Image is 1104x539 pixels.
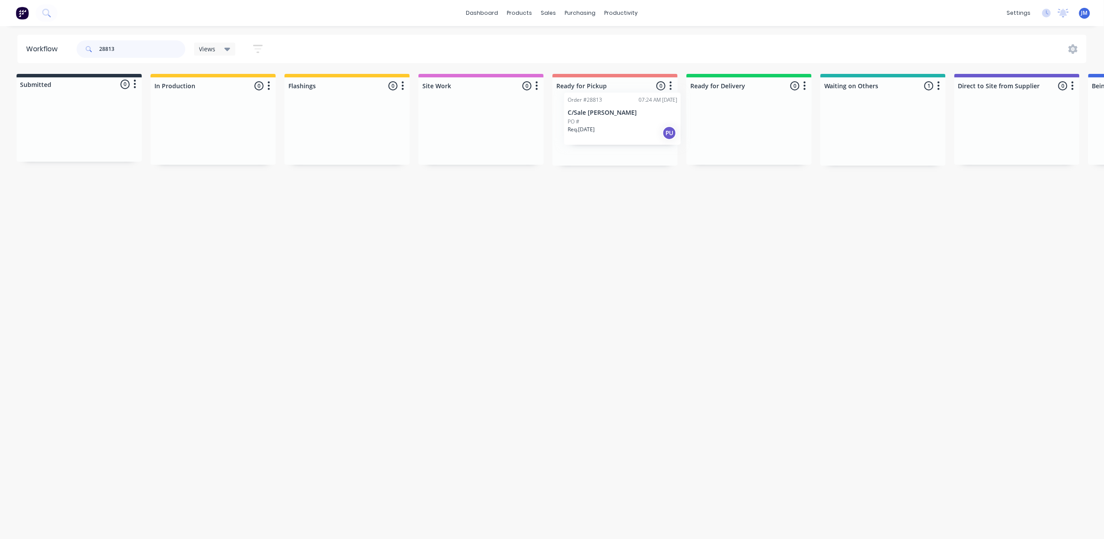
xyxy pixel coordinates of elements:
img: Factory [16,7,29,20]
span: 0 [656,81,666,90]
span: 0 [1058,81,1067,90]
input: Search for orders... [99,40,185,58]
input: Enter column name… [958,81,1044,90]
input: Enter column name… [422,81,508,90]
input: Enter column name… [556,81,642,90]
a: dashboard [462,7,503,20]
div: Workflow [26,44,62,54]
div: Submitted [18,80,51,89]
div: settings [1003,7,1035,20]
span: 0 [522,81,532,90]
input: Enter column name… [690,81,776,90]
input: Enter column name… [824,81,910,90]
span: JM [1081,9,1088,17]
input: Enter column name… [288,81,374,90]
span: 1 [924,81,933,90]
span: 0 [790,81,800,90]
span: Views [199,44,216,53]
div: purchasing [561,7,600,20]
div: sales [537,7,561,20]
div: products [503,7,537,20]
div: productivity [600,7,642,20]
span: 0 [388,81,398,90]
input: Enter column name… [154,81,240,90]
span: 0 [120,80,130,89]
span: 0 [254,81,264,90]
